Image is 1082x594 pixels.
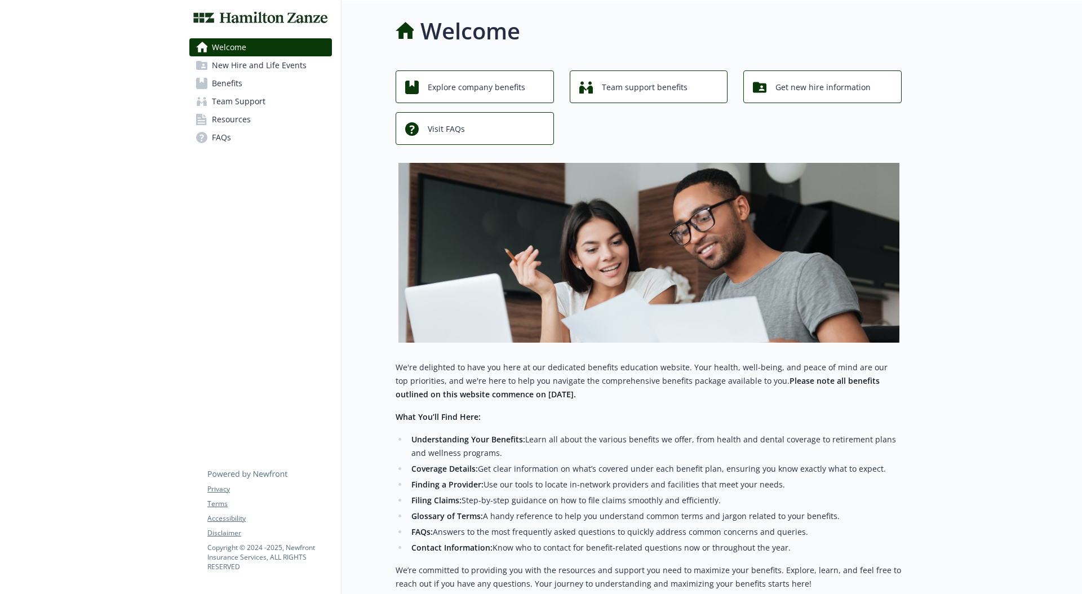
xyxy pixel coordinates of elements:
a: FAQs [189,128,332,147]
li: Learn all about the various benefits we offer, from health and dental coverage to retirement plan... [408,433,902,460]
strong: Contact Information: [411,542,493,553]
a: Team Support [189,92,332,110]
button: Get new hire information [743,70,902,103]
span: Visit FAQs [428,118,465,140]
button: Explore company benefits [396,70,554,103]
a: Welcome [189,38,332,56]
a: New Hire and Life Events [189,56,332,74]
p: Copyright © 2024 - 2025 , Newfront Insurance Services, ALL RIGHTS RESERVED [207,543,331,571]
li: Use our tools to locate in-network providers and facilities that meet your needs. [408,478,902,491]
a: Resources [189,110,332,128]
p: We’re committed to providing you with the resources and support you need to maximize your benefit... [396,564,902,591]
strong: Coverage Details: [411,463,478,474]
li: A handy reference to help you understand common terms and jargon related to your benefits. [408,509,902,523]
a: Accessibility [207,513,331,524]
span: Team support benefits [602,77,688,98]
strong: What You’ll Find Here: [396,411,481,422]
strong: FAQs: [411,526,433,537]
a: Benefits [189,74,332,92]
h1: Welcome [420,14,520,48]
strong: Understanding Your Benefits: [411,434,525,445]
button: Team support benefits [570,70,728,103]
li: Know who to contact for benefit-related questions now or throughout the year. [408,541,902,555]
span: Explore company benefits [428,77,525,98]
strong: Glossary of Terms: [411,511,483,521]
a: Disclaimer [207,528,331,538]
span: Team Support [212,92,265,110]
a: Privacy [207,484,331,494]
p: We're delighted to have you here at our dedicated benefits education website. Your health, well-b... [396,361,902,401]
span: New Hire and Life Events [212,56,307,74]
li: Step-by-step guidance on how to file claims smoothly and efficiently. [408,494,902,507]
span: FAQs [212,128,231,147]
li: Get clear information on what’s covered under each benefit plan, ensuring you know exactly what t... [408,462,902,476]
span: Get new hire information [775,77,871,98]
span: Benefits [212,74,242,92]
li: Answers to the most frequently asked questions to quickly address common concerns and queries. [408,525,902,539]
span: Resources [212,110,251,128]
strong: Filing Claims: [411,495,462,506]
span: Welcome [212,38,246,56]
strong: Finding a Provider: [411,479,484,490]
button: Visit FAQs [396,112,554,145]
img: overview page banner [398,163,899,343]
a: Terms [207,499,331,509]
